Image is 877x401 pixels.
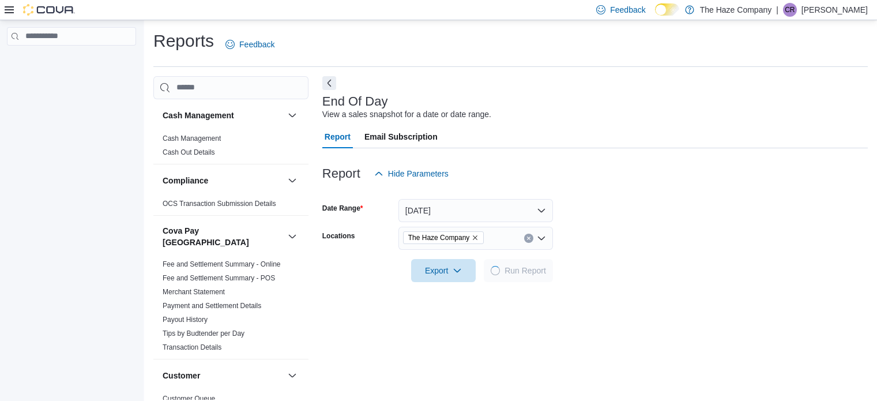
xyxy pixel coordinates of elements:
span: The Haze Company [403,231,484,244]
span: Export [418,259,469,282]
span: Feedback [610,4,645,16]
span: Feedback [239,39,274,50]
span: Email Subscription [364,125,438,148]
span: Hide Parameters [388,168,449,179]
h3: End Of Day [322,95,388,108]
span: Tips by Budtender per Day [163,329,244,338]
span: Loading [489,264,502,277]
button: Next [322,76,336,90]
h1: Reports [153,29,214,53]
a: Merchant Statement [163,288,225,296]
button: Customer [285,369,299,383]
a: Transaction Details [163,343,221,351]
p: | [776,3,778,17]
span: Fee and Settlement Summary - POS [163,273,275,283]
img: Cova [23,4,75,16]
a: OCS Transaction Submission Details [163,200,276,208]
span: Fee and Settlement Summary - Online [163,260,281,269]
div: View a sales snapshot for a date or date range. [322,108,491,121]
h3: Report [322,167,360,181]
h3: Compliance [163,175,208,186]
button: Clear input [524,234,533,243]
a: Fee and Settlement Summary - POS [163,274,275,282]
label: Locations [322,231,355,241]
p: [PERSON_NAME] [801,3,868,17]
span: Cash Management [163,134,221,143]
button: Customer [163,370,283,381]
div: Cova Pay [GEOGRAPHIC_DATA] [153,257,308,359]
h3: Customer [163,370,200,381]
button: Cash Management [163,110,283,121]
div: Compliance [153,197,308,215]
div: Cash Management [153,132,308,164]
button: LoadingRun Report [484,259,553,282]
button: Open list of options [537,234,546,243]
a: Cash Out Details [163,148,215,156]
button: [DATE] [398,199,553,222]
span: Merchant Statement [163,287,225,297]
span: Run Report [505,265,546,276]
span: The Haze Company [408,232,470,243]
a: Tips by Budtender per Day [163,329,244,338]
button: Export [411,259,476,282]
div: Cindy Russell [783,3,797,17]
span: Transaction Details [163,343,221,352]
a: Feedback [221,33,279,56]
label: Date Range [322,204,363,213]
p: The Haze Company [700,3,772,17]
input: Dark Mode [655,3,679,16]
span: CR [785,3,795,17]
span: Cash Out Details [163,148,215,157]
nav: Complex example [7,48,136,76]
span: Payout History [163,315,208,324]
button: Compliance [163,175,283,186]
button: Cova Pay [GEOGRAPHIC_DATA] [285,230,299,243]
h3: Cash Management [163,110,234,121]
a: Payment and Settlement Details [163,302,261,310]
a: Cash Management [163,134,221,143]
button: Hide Parameters [370,162,453,185]
button: Compliance [285,174,299,188]
button: Cova Pay [GEOGRAPHIC_DATA] [163,225,283,248]
button: Remove The Haze Company from selection in this group [472,234,479,241]
span: Report [325,125,351,148]
a: Fee and Settlement Summary - Online [163,260,281,268]
button: Cash Management [285,108,299,122]
span: Payment and Settlement Details [163,301,261,310]
a: Payout History [163,316,208,324]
